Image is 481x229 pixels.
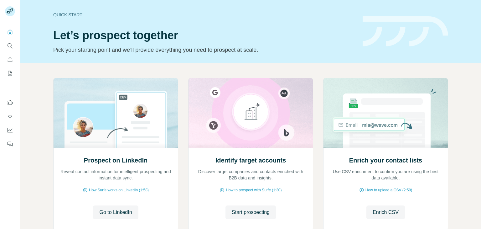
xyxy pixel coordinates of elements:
[99,209,132,216] span: Go to LinkedIn
[373,209,399,216] span: Enrich CSV
[225,205,276,219] button: Start prospecting
[366,205,405,219] button: Enrich CSV
[323,78,448,148] img: Enrich your contact lists
[5,97,15,108] button: Use Surfe on LinkedIn
[89,187,149,193] span: How Surfe works on LinkedIn (1:58)
[5,26,15,38] button: Quick start
[53,12,355,18] div: Quick start
[188,78,313,148] img: Identify target accounts
[5,138,15,150] button: Feedback
[195,168,307,181] p: Discover target companies and contacts enriched with B2B data and insights.
[5,40,15,51] button: Search
[349,156,422,165] h2: Enrich your contact lists
[84,156,147,165] h2: Prospect on LinkedIn
[5,111,15,122] button: Use Surfe API
[226,187,282,193] span: How to prospect with Surfe (1:30)
[363,16,448,47] img: banner
[60,168,172,181] p: Reveal contact information for intelligent prospecting and instant data sync.
[93,205,138,219] button: Go to LinkedIn
[330,168,442,181] p: Use CSV enrichment to confirm you are using the best data available.
[53,45,355,54] p: Pick your starting point and we’ll provide everything you need to prospect at scale.
[215,156,286,165] h2: Identify target accounts
[5,68,15,79] button: My lists
[53,78,178,148] img: Prospect on LinkedIn
[5,125,15,136] button: Dashboard
[53,29,355,42] h1: Let’s prospect together
[365,187,412,193] span: How to upload a CSV (2:59)
[5,54,15,65] button: Enrich CSV
[232,209,270,216] span: Start prospecting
